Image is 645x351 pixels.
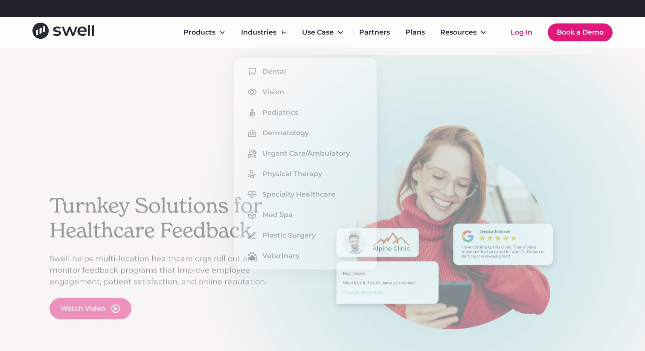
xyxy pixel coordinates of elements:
a: Partners [352,24,397,41]
a: Plans [398,24,432,41]
a: Vision [241,85,370,99]
div: Products [183,27,215,38]
div: Resources [440,27,476,38]
div: Products [177,24,232,41]
a: Specialty Healthcare [241,188,370,201]
div: Dental [262,67,286,77]
div: Pediatrics [262,107,298,118]
a: Plastic Surgery [241,229,370,242]
div: Plastic Surgery [262,230,316,241]
div: Med Spa [262,210,293,220]
div: Veterinary [262,251,299,261]
div: Industries [234,24,293,41]
a: Urgent Care/Ambulatory [241,147,370,160]
div: Dermatology [262,128,309,138]
p: Swell helps multi-location healthcare orgs roll out and monitor feedback programs that improve em... [49,253,280,287]
a: open lightbox [49,298,131,319]
a: Dental [241,65,370,78]
div: Specialty Healthcare [262,189,335,200]
a: Dermatology [241,126,370,140]
div: Industries [241,27,276,38]
a: Med Spa [241,208,370,222]
div: Resources [433,24,494,41]
a: Veterinary [241,249,370,263]
h2: Turnkey Solutions for Healthcare Feedback [49,194,280,243]
a: home [32,23,94,42]
div: Use Case [295,24,351,41]
a: Pediatrics [241,106,370,119]
div: Watch Video [60,303,105,313]
nav: Industries [234,58,377,270]
div: Vision [262,87,284,97]
div: Urgent Care/Ambulatory [262,148,350,159]
a: Book a Demo [548,23,613,41]
a: Physical Therapy [241,167,370,181]
div: Use Case [302,27,334,38]
a: Log In [502,24,541,41]
div: Physical Therapy [262,169,322,179]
